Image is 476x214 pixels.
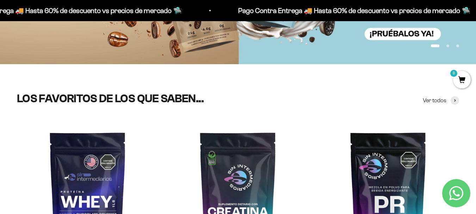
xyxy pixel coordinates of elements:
[450,69,458,78] mark: 0
[238,5,470,16] p: Pago Contra Entrega 🚚 Hasta 60% de descuento vs precios de mercado 🛸
[453,77,471,84] a: 0
[423,96,446,105] span: Ver todos
[423,96,459,105] a: Ver todos
[17,92,204,105] split-lines: LOS FAVORITOS DE LOS QUE SABEN...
